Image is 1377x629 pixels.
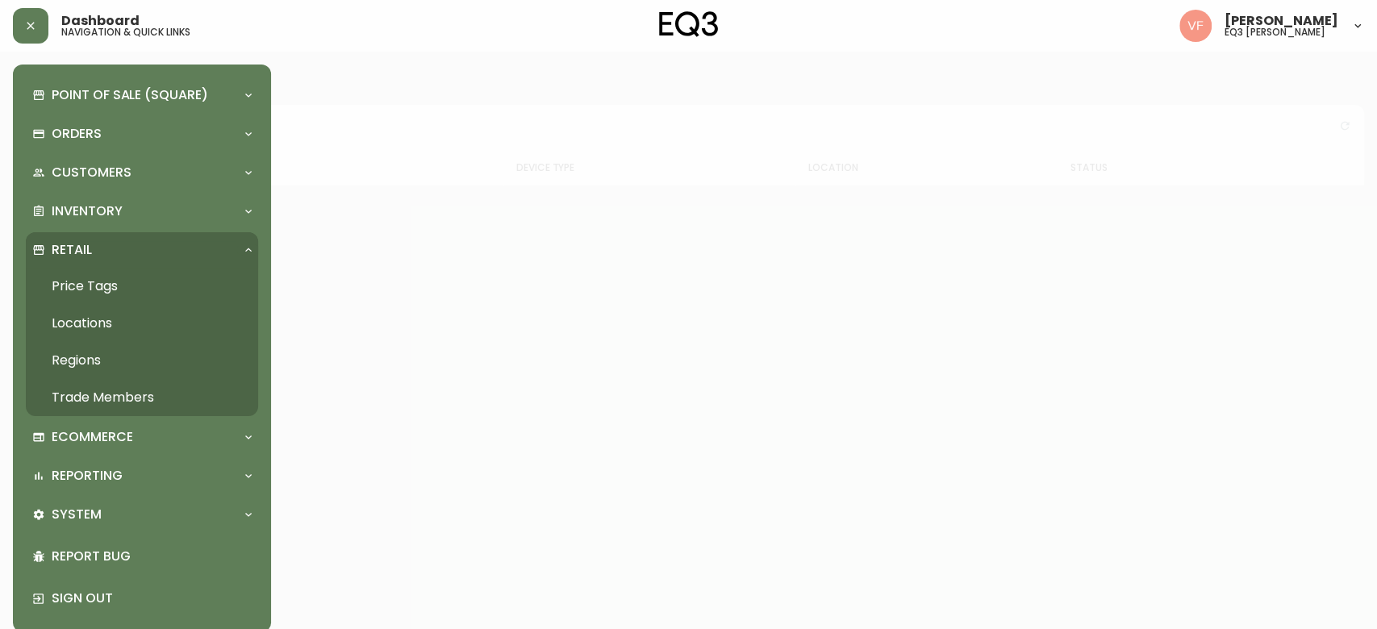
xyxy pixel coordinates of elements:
div: Orders [26,116,258,152]
p: Customers [52,164,131,181]
div: Point of Sale (Square) [26,77,258,113]
a: Trade Members [26,379,258,416]
p: Inventory [52,202,123,220]
a: Price Tags [26,268,258,305]
img: logo [659,11,719,37]
span: Dashboard [61,15,140,27]
div: Reporting [26,458,258,494]
div: Customers [26,155,258,190]
img: 83954825a82370567d732cff99fea37d [1179,10,1212,42]
p: Point of Sale (Square) [52,86,208,104]
p: System [52,506,102,523]
p: Ecommerce [52,428,133,446]
div: Ecommerce [26,419,258,455]
div: Retail [26,232,258,268]
p: Report Bug [52,548,252,565]
div: Report Bug [26,535,258,577]
p: Reporting [52,467,123,485]
div: Sign Out [26,577,258,619]
h5: navigation & quick links [61,27,190,37]
div: System [26,497,258,532]
a: Locations [26,305,258,342]
p: Sign Out [52,589,252,607]
p: Retail [52,241,92,259]
a: Regions [26,342,258,379]
h5: eq3 [PERSON_NAME] [1225,27,1325,37]
span: [PERSON_NAME] [1225,15,1338,27]
p: Orders [52,125,102,143]
div: Inventory [26,194,258,229]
